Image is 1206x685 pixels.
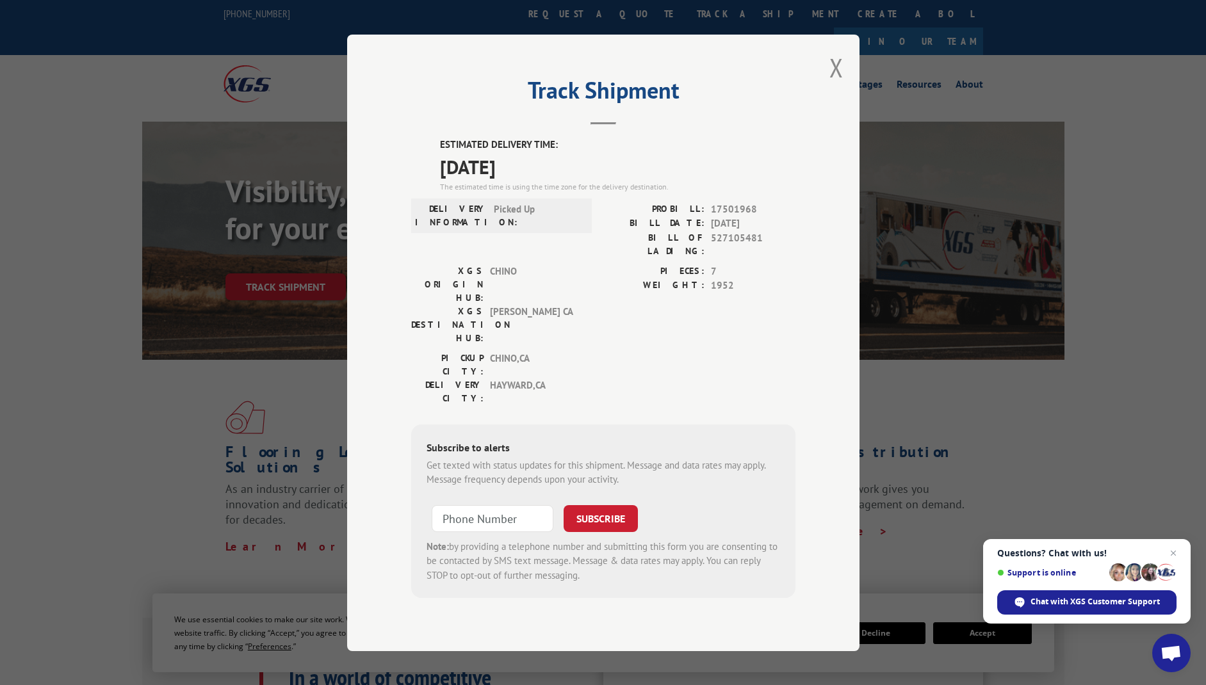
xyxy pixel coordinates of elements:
label: BILL DATE: [603,216,705,231]
span: Chat with XGS Customer Support [1031,596,1160,608]
button: Close modal [829,51,843,85]
span: CHINO [490,264,576,304]
div: by providing a telephone number and submitting this form you are consenting to be contacted by SM... [427,539,780,583]
span: 1952 [711,278,795,293]
span: Questions? Chat with us! [997,548,1177,558]
span: Picked Up [494,202,580,229]
label: XGS ORIGIN HUB: [411,264,484,304]
span: CHINO , CA [490,351,576,378]
span: 527105481 [711,230,795,257]
span: [DATE] [711,216,795,231]
a: Open chat [1152,634,1191,672]
span: [PERSON_NAME] CA [490,304,576,344]
input: Phone Number [432,504,553,531]
span: Support is online [997,568,1105,577]
label: DELIVERY INFORMATION: [415,202,487,229]
label: ESTIMATED DELIVERY TIME: [440,138,795,152]
span: Chat with XGS Customer Support [997,590,1177,615]
label: DELIVERY CITY: [411,378,484,405]
label: PROBILL: [603,202,705,216]
span: 17501968 [711,202,795,216]
label: WEIGHT: [603,278,705,293]
strong: Note: [427,540,449,552]
span: [DATE] [440,152,795,181]
span: HAYWARD , CA [490,378,576,405]
h2: Track Shipment [411,81,795,106]
div: Subscribe to alerts [427,439,780,458]
div: The estimated time is using the time zone for the delivery destination. [440,181,795,192]
label: PIECES: [603,264,705,278]
label: PICKUP CITY: [411,351,484,378]
span: 7 [711,264,795,278]
button: SUBSCRIBE [564,504,638,531]
div: Get texted with status updates for this shipment. Message and data rates may apply. Message frequ... [427,458,780,487]
label: BILL OF LADING: [603,230,705,257]
label: XGS DESTINATION HUB: [411,304,484,344]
